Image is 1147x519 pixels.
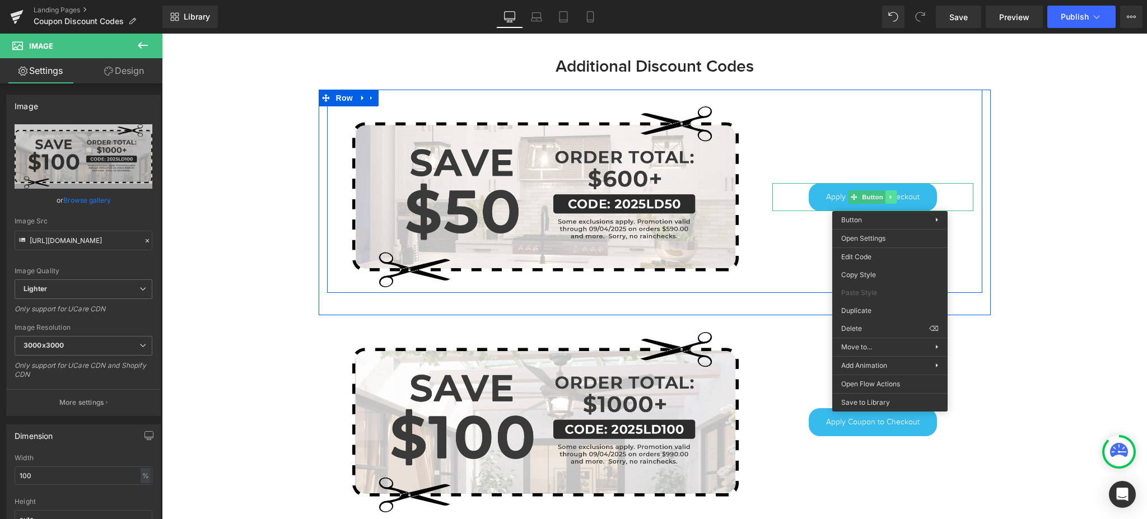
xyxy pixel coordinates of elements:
[841,361,935,371] span: Add Animation
[841,233,939,244] span: Open Settings
[882,6,904,28] button: Undo
[1120,6,1143,28] button: More
[15,454,152,462] div: Width
[841,306,939,316] span: Duplicate
[15,231,152,250] input: Link
[7,389,160,415] button: More settings
[34,6,162,15] a: Landing Pages
[841,216,862,224] span: Button
[949,11,968,23] span: Save
[15,217,152,225] div: Image Src
[841,270,939,280] span: Copy Style
[724,157,735,170] a: Expand / Collapse
[929,324,939,334] span: ⌫
[647,149,775,177] a: Apply Coupon to Checkout
[83,58,165,83] a: Design
[34,17,124,26] span: Coupon Discount Codes
[841,379,939,389] span: Open Flow Actions
[15,361,152,386] div: Only support for UCare CDN and Shopify CDN
[171,56,194,73] span: Row
[184,12,210,22] span: Library
[841,252,939,262] span: Edit Code
[15,305,152,321] div: Only support for UCare CDN
[202,56,217,73] a: Expand / Collapse
[841,324,929,334] span: Delete
[15,95,38,111] div: Image
[59,398,104,408] p: More settings
[550,6,577,28] a: Tablet
[1061,12,1089,21] span: Publish
[523,6,550,28] a: Laptop
[141,468,151,483] div: %
[999,11,1029,23] span: Preview
[577,6,604,28] a: Mobile
[29,41,53,50] span: Image
[496,6,523,28] a: Desktop
[986,6,1043,28] a: Preview
[15,466,152,485] input: auto
[909,6,931,28] button: Redo
[24,284,47,293] b: Lighter
[63,190,111,210] a: Browse gallery
[841,288,939,298] span: Paste Style
[841,398,939,408] span: Save to Library
[1109,481,1136,508] div: Open Intercom Messenger
[24,341,64,349] b: 3000x3000
[15,498,152,506] div: Height
[15,267,152,275] div: Image Quality
[1047,6,1116,28] button: Publish
[15,194,152,206] div: or
[647,375,775,403] a: Apply Coupon to Checkout
[162,6,218,28] a: New Library
[394,25,592,41] strong: Additional Discount Codes
[194,56,208,73] a: Expand / Collapse
[664,383,758,394] span: Apply Coupon to Checkout
[15,425,53,441] div: Dimension
[698,157,724,170] span: Button
[664,158,758,169] span: Apply Coupon to Checkout
[841,342,935,352] span: Move to...
[15,324,152,331] div: Image Resolution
